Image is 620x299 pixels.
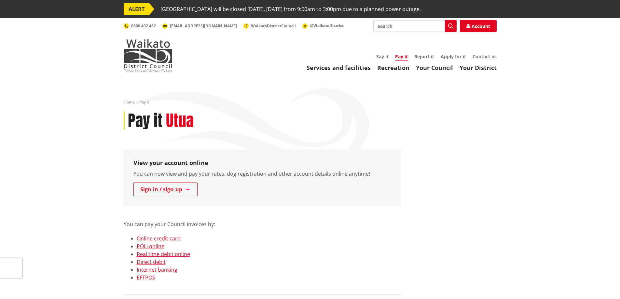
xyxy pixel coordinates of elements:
a: POLi online [137,243,164,250]
span: [EMAIL_ADDRESS][DOMAIN_NAME] [170,23,237,29]
input: Search input [373,20,457,32]
a: 0800 492 452 [124,23,156,29]
a: Real time debit online [137,251,190,258]
a: Your District [460,64,497,72]
span: [GEOGRAPHIC_DATA] will be closed [DATE], [DATE] from 9:00am to 3:00pm due to a planned power outage. [160,3,421,15]
a: Direct debit [137,258,166,265]
a: Say it [376,53,389,60]
a: Contact us [473,53,497,60]
p: You can now view and pay your rates, dog registration and other account details online anytime! [133,170,391,178]
a: Recreation [377,64,409,72]
a: [EMAIL_ADDRESS][DOMAIN_NAME] [162,23,237,29]
span: ALERT [124,3,149,15]
a: @WaikatoDistrict [302,23,344,28]
a: Home [124,99,135,105]
span: Pay it [139,99,149,105]
span: @WaikatoDistrict [310,23,344,28]
a: WaikatoDistrictCouncil [243,23,296,29]
a: Internet banking [137,266,177,273]
nav: breadcrumb [124,100,497,105]
img: Waikato District Council - Te Kaunihera aa Takiwaa o Waikato [124,39,172,72]
a: Pay it [395,53,408,61]
a: EFTPOS [137,274,155,281]
h3: View your account online [133,159,391,167]
h1: Pay it [128,112,162,130]
p: You can pay your Council invoices by: [124,212,401,228]
a: Sign-in / sign-up [133,183,198,196]
a: Report it [414,53,434,60]
a: Online credit card [137,235,181,242]
h2: Utua [166,112,194,130]
a: Services and facilities [307,64,371,72]
span: WaikatoDistrictCouncil [251,23,296,29]
span: 0800 492 452 [131,23,156,29]
iframe: Messenger Launcher [590,272,613,295]
a: Apply for it [441,53,466,60]
a: Your Council [416,64,453,72]
a: Account [460,20,497,32]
